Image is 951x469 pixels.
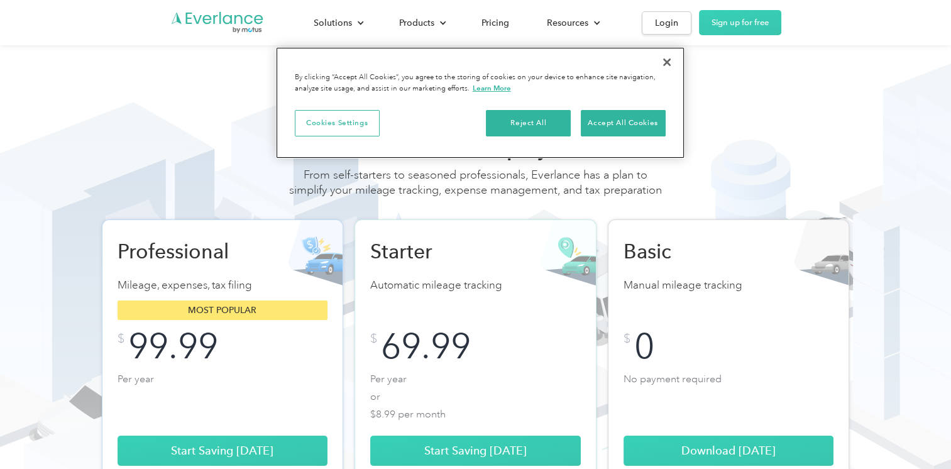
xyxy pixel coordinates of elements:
[642,11,691,35] a: Login
[287,167,664,210] div: From self-starters to seasoned professionals, Everlance has a plan to simplify your mileage track...
[295,72,666,94] div: By clicking “Accept All Cookies”, you agree to the storing of cookies on your device to enhance s...
[381,333,471,360] div: 69.99
[170,11,265,35] a: Go to homepage
[295,110,380,136] button: Cookies Settings
[624,436,834,466] a: Download [DATE]
[118,239,250,264] h2: Professional
[370,370,581,421] p: Per year or $8.99 per month
[581,110,666,136] button: Accept All Cookies
[314,15,352,31] div: Solutions
[217,165,299,192] input: Submit
[217,114,299,140] input: Submit
[118,436,328,466] a: Start Saving [DATE]
[653,48,681,76] button: Close
[128,333,218,360] div: 99.99
[624,333,630,345] div: $
[387,12,456,34] div: Products
[370,239,502,264] h2: Starter
[118,277,328,294] p: Mileage, expenses, tax filing
[547,15,588,31] div: Resources
[534,12,610,34] div: Resources
[624,277,834,294] p: Manual mileage tracking
[370,277,581,294] p: Automatic mileage tracking
[655,15,678,31] div: Login
[624,370,834,421] p: No payment required
[624,239,756,264] h2: Basic
[370,436,581,466] a: Start Saving [DATE]
[118,333,124,345] div: $
[699,10,781,35] a: Sign up for free
[301,12,374,34] div: Solutions
[469,12,522,34] a: Pricing
[634,333,654,360] div: 0
[370,333,377,345] div: $
[399,15,434,31] div: Products
[473,84,511,92] a: More information about your privacy, opens in a new tab
[118,370,328,421] p: Per year
[276,47,684,158] div: Cookie banner
[481,15,509,31] div: Pricing
[118,301,328,320] div: Most popular
[276,47,684,158] div: Privacy
[486,110,571,136] button: Reject All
